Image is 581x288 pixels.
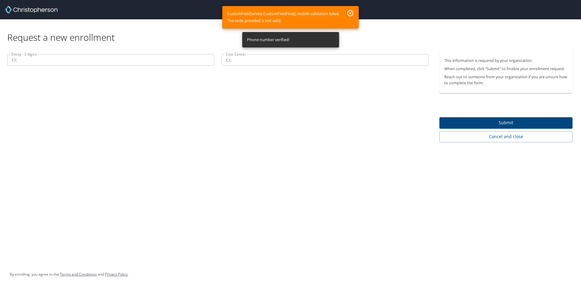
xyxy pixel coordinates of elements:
[227,8,340,27] div: CustomFieldService.CustomFieldFind() mobile validation failed. The code provided is not valid.
[222,54,428,66] input: EX:
[7,19,577,43] div: Request a new enrollment
[439,131,573,142] button: Cancel and close
[7,54,214,66] input: EX:
[439,117,573,129] button: Submit
[5,6,57,13] img: cbt logo
[444,119,568,127] span: Submit
[10,267,129,282] div: By enrolling, you agree to the and .
[247,34,289,46] div: Phone number verified!
[444,133,568,141] span: Cancel and close
[105,272,128,277] a: Privacy Policy
[444,58,568,63] p: This information is required by your organization.
[444,66,568,72] p: When completed, click “Submit” to finalize your enrollment request.
[444,74,568,86] p: Reach out to someone from your organization if you are unsure how to complete the form.
[60,272,97,277] a: Terms and Conditions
